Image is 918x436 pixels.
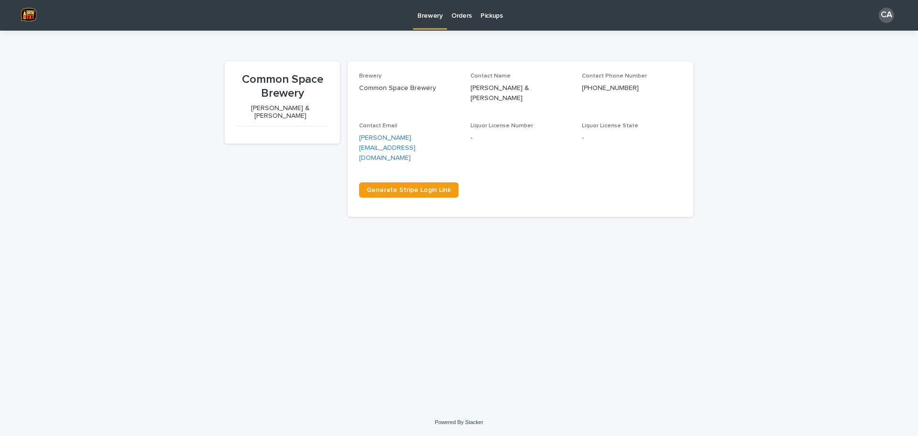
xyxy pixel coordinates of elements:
[470,123,533,129] span: Liquor License Number
[582,123,638,129] span: Liquor License State
[435,419,483,425] a: Powered By Stacker
[367,187,451,193] span: Generate Stripe Login Link
[359,83,459,93] p: Common Space Brewery
[19,6,38,25] img: lZ4MnppGRKWyPqO0yWoC
[359,73,382,79] span: Brewery
[470,83,570,103] p: [PERSON_NAME] & [PERSON_NAME]
[582,73,647,79] span: Contact Phone Number
[470,73,511,79] span: Contact Name
[359,134,415,161] a: [PERSON_NAME][EMAIL_ADDRESS][DOMAIN_NAME]
[879,8,894,23] div: CA
[582,85,639,91] a: [PHONE_NUMBER]
[236,73,328,101] p: Common Space Brewery
[359,123,397,129] span: Contact Email
[359,182,459,198] a: Generate Stripe Login Link
[582,133,682,143] p: -
[470,133,570,143] p: -
[236,104,325,121] p: [PERSON_NAME] & [PERSON_NAME]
